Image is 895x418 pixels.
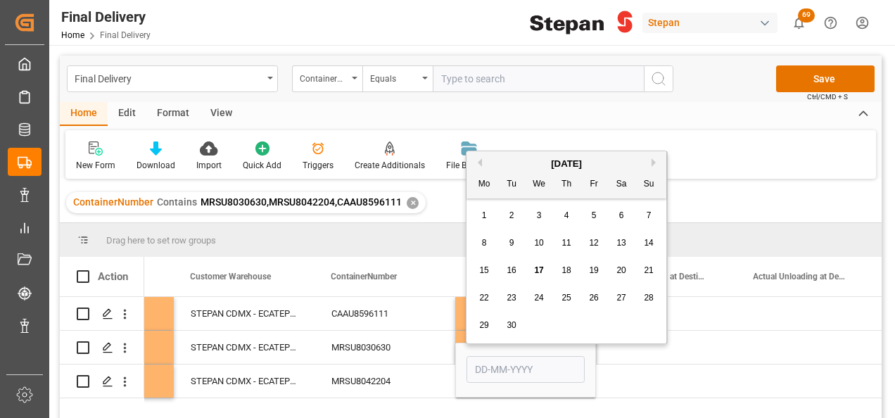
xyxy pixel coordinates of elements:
[616,265,626,275] span: 20
[613,207,630,224] div: Choose Saturday, September 6th, 2025
[531,176,548,194] div: We
[644,293,653,303] span: 28
[73,196,153,208] span: ContainerNumber
[300,69,348,85] div: ContainerNumber
[585,262,603,279] div: Choose Friday, September 19th, 2025
[530,11,633,35] img: Stepan_Company_logo.svg.png_1713531530.png
[807,91,848,102] span: Ctrl/CMD + S
[446,159,492,172] div: File Browser
[315,331,455,364] div: MRSU8030630
[466,157,666,171] div: [DATE]
[652,158,660,167] button: Next Month
[589,293,598,303] span: 26
[509,238,514,248] span: 9
[585,234,603,252] div: Choose Friday, September 12th, 2025
[558,289,576,307] div: Choose Thursday, September 25th, 2025
[640,207,658,224] div: Choose Sunday, September 7th, 2025
[531,262,548,279] div: Choose Wednesday, September 17th, 2025
[61,6,151,27] div: Final Delivery
[642,13,777,33] div: Stepan
[476,207,493,224] div: Choose Monday, September 1st, 2025
[531,234,548,252] div: Choose Wednesday, September 10th, 2025
[476,317,493,334] div: Choose Monday, September 29th, 2025
[537,210,542,220] span: 3
[60,102,108,126] div: Home
[479,320,488,330] span: 29
[98,270,128,283] div: Action
[640,234,658,252] div: Choose Sunday, September 14th, 2025
[174,297,315,330] div: STEPAN CDMX - ECATEPEC
[292,65,362,92] button: open menu
[503,234,521,252] div: Choose Tuesday, September 9th, 2025
[201,196,402,208] span: MRSU8030630,MRSU8042204,CAAU8596111
[507,265,516,275] span: 16
[61,30,84,40] a: Home
[455,331,596,364] div: [DATE]
[67,65,278,92] button: open menu
[507,320,516,330] span: 30
[75,69,262,87] div: Final Delivery
[613,289,630,307] div: Choose Saturday, September 27th, 2025
[558,262,576,279] div: Choose Thursday, September 18th, 2025
[137,159,175,172] div: Download
[200,102,243,126] div: View
[106,235,216,246] span: Drag here to set row groups
[108,102,146,126] div: Edit
[303,159,334,172] div: Triggers
[60,331,144,365] div: Press SPACE to select this row.
[76,159,115,172] div: New Form
[503,317,521,334] div: Choose Tuesday, September 30th, 2025
[482,238,487,248] span: 8
[585,289,603,307] div: Choose Friday, September 26th, 2025
[174,331,315,364] div: STEPAN CDMX - ECATEPEC
[585,176,603,194] div: Fr
[776,65,875,92] button: Save
[613,262,630,279] div: Choose Saturday, September 20th, 2025
[644,265,653,275] span: 21
[482,210,487,220] span: 1
[315,365,455,398] div: MRSU8042204
[644,238,653,248] span: 14
[815,7,846,39] button: Help Center
[476,234,493,252] div: Choose Monday, September 8th, 2025
[564,210,569,220] span: 4
[146,102,200,126] div: Format
[561,238,571,248] span: 11
[585,207,603,224] div: Choose Friday, September 5th, 2025
[531,207,548,224] div: Choose Wednesday, September 3rd, 2025
[509,210,514,220] span: 2
[243,159,281,172] div: Quick Add
[503,262,521,279] div: Choose Tuesday, September 16th, 2025
[362,65,433,92] button: open menu
[558,176,576,194] div: Th
[507,293,516,303] span: 23
[798,8,815,23] span: 69
[157,196,197,208] span: Contains
[589,238,598,248] span: 12
[370,69,418,85] div: Equals
[476,176,493,194] div: Mo
[315,297,455,330] div: CAAU8596111
[616,238,626,248] span: 13
[196,159,222,172] div: Import
[476,289,493,307] div: Choose Monday, September 22nd, 2025
[479,293,488,303] span: 22
[474,158,482,167] button: Previous Month
[503,207,521,224] div: Choose Tuesday, September 2nd, 2025
[644,65,673,92] button: search button
[466,356,585,383] input: DD-MM-YYYY
[642,9,783,36] button: Stepan
[613,176,630,194] div: Sa
[60,297,144,331] div: Press SPACE to select this row.
[558,234,576,252] div: Choose Thursday, September 11th, 2025
[640,176,658,194] div: Su
[619,210,624,220] span: 6
[753,272,847,281] span: Actual Unloading at Destination
[783,7,815,39] button: show 69 new notifications
[174,365,315,398] div: STEPAN CDMX - ECATEPEC
[476,262,493,279] div: Choose Monday, September 15th, 2025
[558,207,576,224] div: Choose Thursday, September 4th, 2025
[592,210,597,220] span: 5
[433,65,644,92] input: Type to search
[503,289,521,307] div: Choose Tuesday, September 23rd, 2025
